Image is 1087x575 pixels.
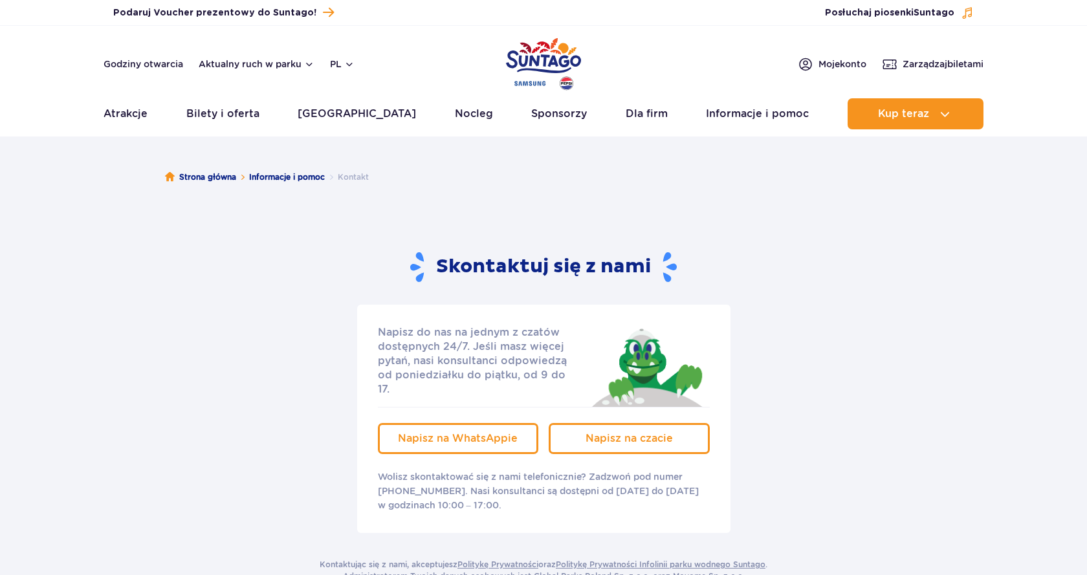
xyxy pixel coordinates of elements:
span: Podaruj Voucher prezentowy do Suntago! [113,6,316,19]
a: Informacje i pomoc [706,98,809,129]
a: Mojekonto [798,56,866,72]
button: Kup teraz [848,98,983,129]
p: Napisz do nas na jednym z czatów dostępnych 24/7. Jeśli masz więcej pytań, nasi konsultanci odpow... [378,325,580,396]
span: Zarządzaj biletami [903,58,983,71]
a: Sponsorzy [531,98,587,129]
a: Godziny otwarcia [104,58,183,71]
button: pl [330,58,355,71]
a: Napisz na czacie [549,423,710,454]
img: Jay [584,325,710,407]
a: Podaruj Voucher prezentowy do Suntago! [113,4,334,21]
a: Politykę Prywatności [457,559,538,569]
a: Napisz na WhatsAppie [378,423,539,454]
span: Moje konto [818,58,866,71]
a: Bilety i oferta [186,98,259,129]
button: Aktualny ruch w parku [199,59,314,69]
span: Posłuchaj piosenki [825,6,954,19]
a: Nocleg [455,98,493,129]
span: Napisz na czacie [586,432,673,444]
a: Atrakcje [104,98,148,129]
a: [GEOGRAPHIC_DATA] [298,98,416,129]
a: Informacje i pomoc [249,171,325,184]
button: Posłuchaj piosenkiSuntago [825,6,974,19]
a: Strona główna [165,171,236,184]
p: Wolisz skontaktować się z nami telefonicznie? Zadzwoń pod numer [PHONE_NUMBER]. Nasi konsultanci ... [378,470,710,512]
a: Politykę Prywatności Infolinii parku wodnego Suntago [556,559,765,569]
li: Kontakt [325,171,369,184]
a: Dla firm [626,98,668,129]
h2: Skontaktuj się z nami [410,251,677,284]
a: Zarządzajbiletami [882,56,983,72]
span: Kup teraz [878,108,929,120]
span: Napisz na WhatsAppie [398,432,518,444]
a: Park of Poland [506,32,581,92]
span: Suntago [914,8,954,17]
